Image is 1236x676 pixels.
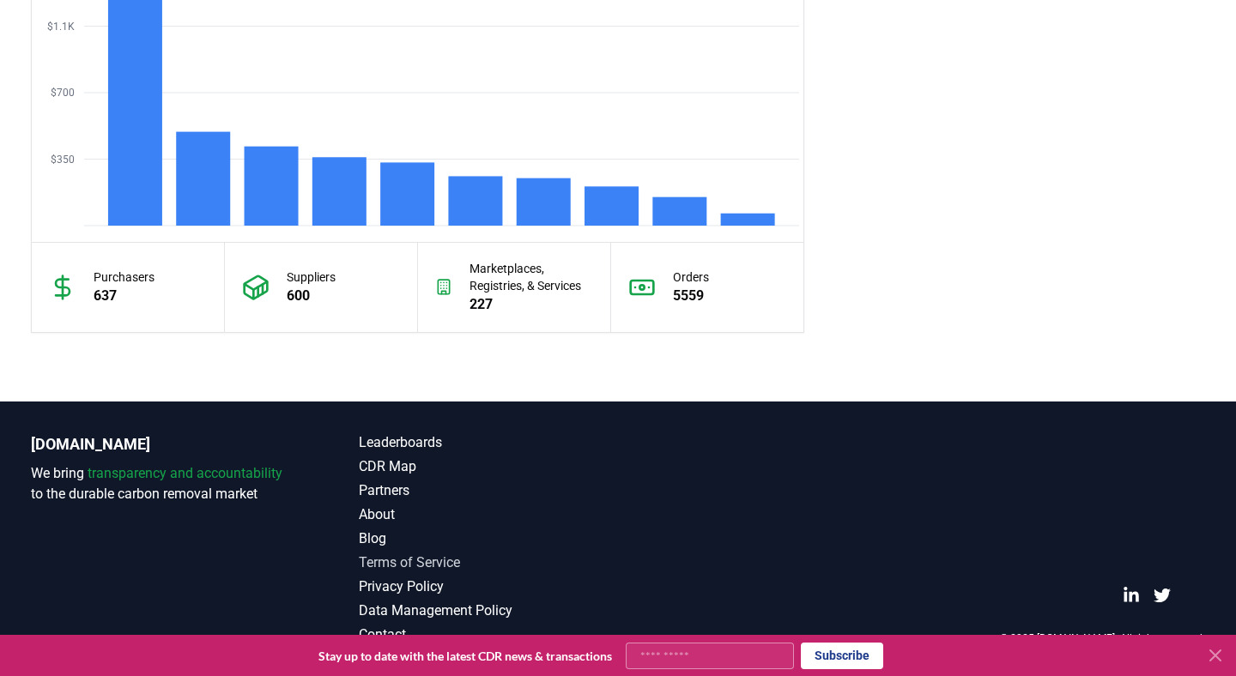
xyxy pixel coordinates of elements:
[359,456,618,477] a: CDR Map
[51,154,75,166] tspan: $350
[359,504,618,525] a: About
[1154,587,1171,604] a: Twitter
[359,480,618,501] a: Partners
[470,294,592,315] p: 227
[470,260,592,294] p: Marketplaces, Registries, & Services
[94,286,154,306] p: 637
[359,528,618,549] a: Blog
[94,269,154,286] p: Purchasers
[31,432,290,456] p: [DOMAIN_NAME]
[287,286,336,306] p: 600
[88,465,282,481] span: transparency and accountability
[359,601,618,621] a: Data Management Policy
[31,463,290,504] p: We bring to the durable carbon removal market
[359,432,618,453] a: Leaderboards
[359,576,618,597] a: Privacy Policy
[51,87,75,99] tspan: $700
[287,269,336,286] p: Suppliers
[1123,587,1140,604] a: LinkedIn
[1000,631,1205,645] p: © 2025 [DOMAIN_NAME]. All rights reserved.
[673,286,709,306] p: 5559
[359,625,618,645] a: Contact
[47,21,75,33] tspan: $1.1K
[359,552,618,573] a: Terms of Service
[673,269,709,286] p: Orders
